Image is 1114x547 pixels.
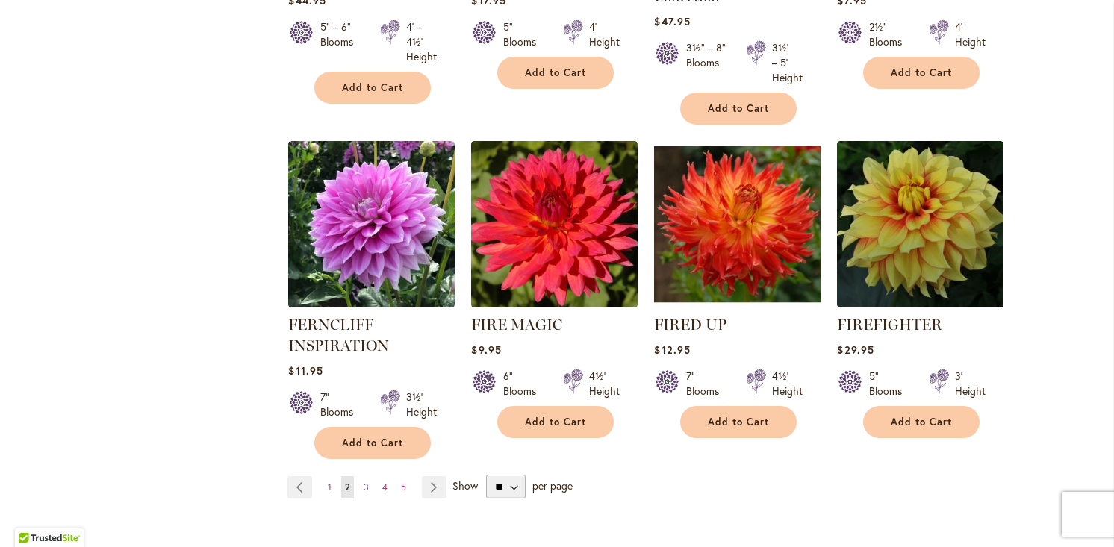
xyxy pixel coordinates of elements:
a: 1 [324,476,335,498]
img: Ferncliff Inspiration [288,141,455,307]
div: 2½" Blooms [869,19,911,49]
div: 4' Height [589,19,620,49]
button: Add to Cart [863,57,980,89]
a: 4 [379,476,391,498]
span: Add to Cart [525,66,586,79]
div: 4½' Height [589,369,620,398]
a: 3 [360,476,373,498]
img: FIRED UP [654,141,821,307]
a: FERNCLIFF INSPIRATION [288,316,389,354]
div: 4' – 4½' Height [406,19,437,64]
div: 3' Height [955,369,986,398]
span: Add to Cart [891,416,952,428]
span: Add to Cart [708,102,769,115]
span: $11.95 [288,363,323,378]
iframe: Launch Accessibility Center [11,494,53,536]
button: Add to Cart [497,57,614,89]
span: Add to Cart [525,416,586,428]
a: FIRE MAGIC [471,296,638,310]
button: Add to Cart [863,406,980,438]
button: Add to Cart [314,427,431,459]
div: 4½' Height [772,369,803,398]
div: 5" Blooms [869,369,911,398]
a: FIRE MAGIC [471,316,562,334]
div: 7" Blooms [320,390,362,419]
a: Ferncliff Inspiration [288,296,455,310]
span: Add to Cart [342,81,403,94]
div: 7" Blooms [686,369,728,398]
span: 2 [345,481,350,493]
a: FIRED UP [654,316,726,334]
span: Add to Cart [708,416,769,428]
span: $47.95 [654,14,690,28]
span: Add to Cart [342,437,403,449]
div: 5" – 6" Blooms [320,19,362,64]
span: $12.95 [654,343,690,357]
img: FIREFIGHTER [837,141,1003,307]
span: Show [452,478,478,493]
div: 3½' Height [406,390,437,419]
button: Add to Cart [314,72,431,104]
a: 5 [397,476,410,498]
span: Add to Cart [891,66,952,79]
img: FIRE MAGIC [471,141,638,307]
a: FIRED UP [654,296,821,310]
span: 4 [382,481,388,493]
span: 5 [401,481,406,493]
div: 3½' – 5' Height [772,40,803,85]
span: 3 [364,481,369,493]
span: per page [532,478,573,493]
div: 3½" – 8" Blooms [686,40,728,85]
button: Add to Cart [680,93,797,125]
button: Add to Cart [680,406,797,438]
div: 5" Blooms [503,19,545,49]
a: FIREFIGHTER [837,316,942,334]
span: $9.95 [471,343,501,357]
a: FIREFIGHTER [837,296,1003,310]
span: $29.95 [837,343,874,357]
div: 4' Height [955,19,986,49]
div: 6" Blooms [503,369,545,398]
button: Add to Cart [497,406,614,438]
span: 1 [328,481,332,493]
